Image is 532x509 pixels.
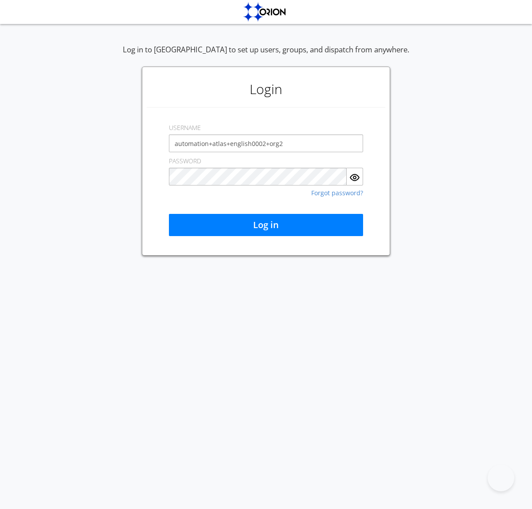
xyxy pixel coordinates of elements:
[147,71,385,107] h1: Login
[347,168,363,185] button: Show Password
[169,168,347,185] input: Password
[488,465,514,491] iframe: Toggle Customer Support
[311,190,363,196] a: Forgot password?
[123,44,409,67] div: Log in to [GEOGRAPHIC_DATA] to set up users, groups, and dispatch from anywhere.
[169,157,201,166] label: PASSWORD
[349,172,360,183] img: eye.svg
[169,214,363,236] button: Log in
[169,123,201,132] label: USERNAME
